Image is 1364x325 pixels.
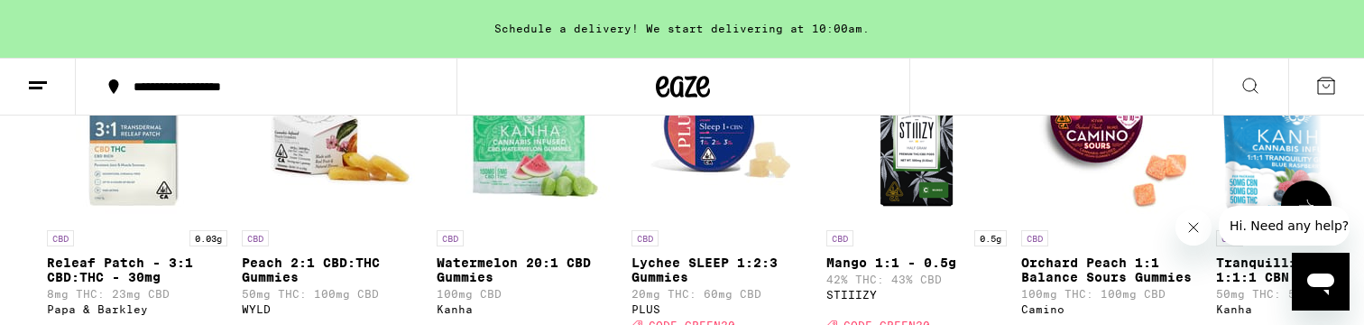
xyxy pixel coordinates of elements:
[189,230,227,246] p: 0.03g
[826,230,853,246] p: CBD
[631,230,659,246] p: CBD
[242,303,422,315] div: WYLD
[47,230,74,246] p: CBD
[1021,255,1202,284] p: Orchard Peach 1:1 Balance Sours Gummies
[437,41,617,221] img: Kanha - Watermelon 20:1 CBD Gummies
[1175,209,1212,246] iframe: Close message
[1292,253,1350,311] iframe: Button to launch messaging window
[47,303,227,315] div: Papa & Barkley
[1021,303,1202,315] div: Camino
[631,41,812,221] img: PLUS - Lychee SLEEP 1:2:3 Gummies
[47,41,227,221] img: Papa & Barkley - Releaf Patch - 3:1 CBD:THC - 30mg
[242,288,422,300] p: 50mg THC: 100mg CBD
[242,41,422,221] img: WYLD - Peach 2:1 CBD:THC Gummies
[974,230,1007,246] p: 0.5g
[242,230,269,246] p: CBD
[826,289,1007,301] div: STIIIZY
[437,303,617,315] div: Kanha
[631,288,812,300] p: 20mg THC: 60mg CBD
[47,288,227,300] p: 8mg THC: 23mg CBD
[1021,41,1202,221] img: Camino - Orchard Peach 1:1 Balance Sours Gummies
[242,255,422,284] p: Peach 2:1 CBD:THC Gummies
[437,255,617,284] p: Watermelon 20:1 CBD Gummies
[437,288,617,300] p: 100mg CBD
[1021,288,1202,300] p: 100mg THC: 100mg CBD
[826,274,1007,285] p: 42% THC: 43% CBD
[1219,206,1350,246] iframe: Message from company
[631,303,812,315] div: PLUS
[47,255,227,284] p: Releaf Patch - 3:1 CBD:THC - 30mg
[437,230,464,246] p: CBD
[826,41,1007,221] img: STIIIZY - Mango 1:1 - 0.5g
[631,255,812,284] p: Lychee SLEEP 1:2:3 Gummies
[1021,230,1048,246] p: CBD
[826,255,1007,270] p: Mango 1:1 - 0.5g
